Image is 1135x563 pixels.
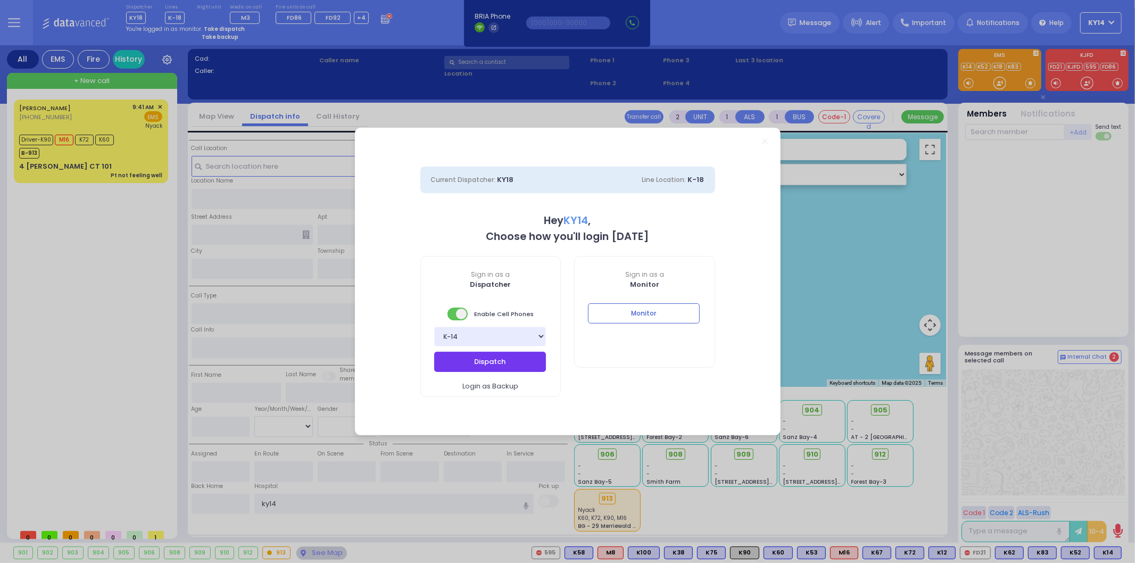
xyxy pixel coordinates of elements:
[762,138,768,144] a: Close
[688,175,705,185] span: K-18
[642,175,686,184] span: Line Location:
[434,352,546,372] button: Dispatch
[544,213,591,228] b: Hey ,
[498,175,514,185] span: KY18
[421,270,561,279] span: Sign in as a
[462,381,518,392] span: Login as Backup
[470,279,511,289] b: Dispatcher
[486,229,649,244] b: Choose how you'll login [DATE]
[575,270,715,279] span: Sign in as a
[431,175,496,184] span: Current Dispatcher:
[630,279,659,289] b: Monitor
[448,307,534,321] span: Enable Cell Phones
[564,213,589,228] span: KY14
[588,303,700,324] button: Monitor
